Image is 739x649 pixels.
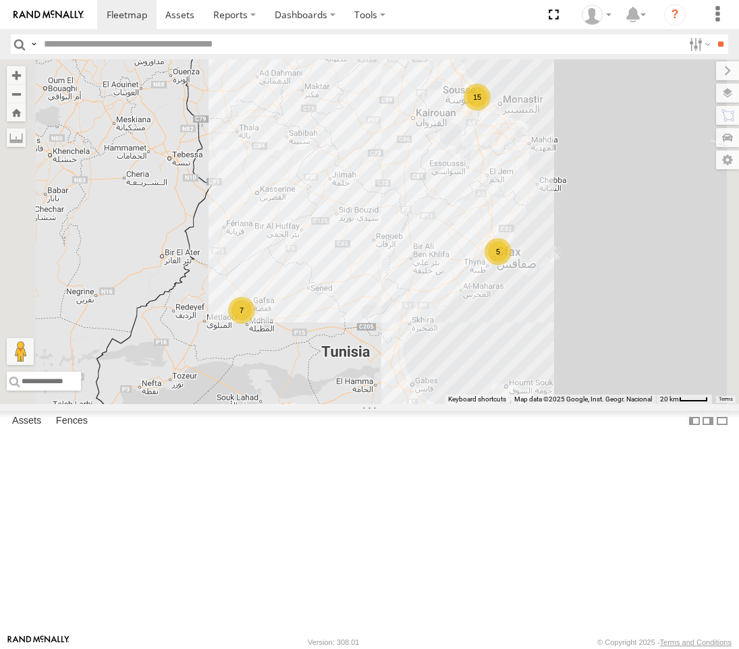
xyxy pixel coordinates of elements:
[28,34,39,54] label: Search Query
[719,397,733,402] a: Terms (opens in new tab)
[7,636,70,649] a: Visit our Website
[5,412,48,430] label: Assets
[514,395,652,403] span: Map data ©2025 Google, Inst. Geogr. Nacional
[701,411,715,430] label: Dock Summary Table to the Right
[7,66,26,84] button: Zoom in
[716,150,739,169] label: Map Settings
[7,128,26,147] label: Measure
[308,638,359,646] div: Version: 308.01
[464,84,491,111] div: 15
[684,34,713,54] label: Search Filter Options
[13,10,84,20] img: rand-logo.svg
[660,395,679,403] span: 20 km
[7,84,26,103] button: Zoom out
[656,395,712,404] button: Map Scale: 20 km per 39 pixels
[7,103,26,121] button: Zoom Home
[7,338,34,365] button: Drag Pegman onto the map to open Street View
[660,638,732,646] a: Terms and Conditions
[597,638,732,646] div: © Copyright 2025 -
[228,297,255,324] div: 7
[664,4,686,26] i: ?
[485,238,512,265] div: 5
[448,395,506,404] button: Keyboard shortcuts
[715,411,729,430] label: Hide Summary Table
[688,411,701,430] label: Dock Summary Table to the Left
[577,5,616,25] div: Nejah Benkhalifa
[49,412,94,430] label: Fences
